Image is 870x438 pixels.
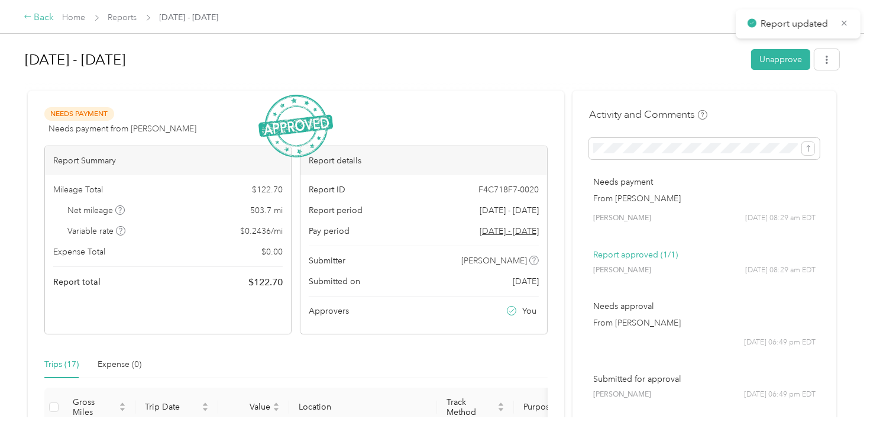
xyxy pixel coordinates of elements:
[228,402,270,412] span: Value
[309,305,349,317] span: Approvers
[98,358,141,371] div: Expense (0)
[804,372,870,438] iframe: Everlance-gr Chat Button Frame
[252,183,283,196] span: $ 122.70
[202,401,209,408] span: caret-up
[250,204,283,217] span: 503.7 mi
[478,183,539,196] span: F4C718F7-0020
[45,146,291,175] div: Report Summary
[745,213,816,224] span: [DATE] 08:29 am EDT
[480,204,539,217] span: [DATE] - [DATE]
[119,406,126,413] span: caret-down
[202,406,209,413] span: caret-down
[593,176,816,188] p: Needs payment
[309,225,350,237] span: Pay period
[447,397,495,417] span: Track Method
[258,95,333,158] img: ApprovedStamp
[135,388,218,427] th: Trip Date
[761,17,832,31] p: Report updated
[73,397,117,417] span: Gross Miles
[589,107,707,122] h4: Activity and Comments
[593,389,651,400] span: [PERSON_NAME]
[437,388,514,427] th: Track Method
[593,265,651,276] span: [PERSON_NAME]
[461,255,527,267] span: [PERSON_NAME]
[273,401,280,408] span: caret-up
[593,373,816,385] p: Submitted for approval
[68,225,126,237] span: Variable rate
[593,192,816,205] p: From [PERSON_NAME]
[145,402,199,412] span: Trip Date
[53,246,105,258] span: Expense Total
[744,337,816,348] span: [DATE] 06:49 pm EDT
[514,388,603,427] th: Purpose
[523,402,584,412] span: Purpose
[309,183,345,196] span: Report ID
[480,225,539,237] span: Go to pay period
[119,401,126,408] span: caret-up
[593,300,816,313] p: Needs approval
[48,123,196,135] span: Needs payment from [PERSON_NAME]
[218,388,289,427] th: Value
[289,388,437,427] th: Location
[309,275,360,288] span: Submitted on
[273,406,280,413] span: caret-down
[593,249,816,261] p: Report approved (1/1)
[53,183,103,196] span: Mileage Total
[497,401,504,408] span: caret-up
[309,204,363,217] span: Report period
[300,146,546,175] div: Report details
[63,12,86,22] a: Home
[497,406,504,413] span: caret-down
[63,388,135,427] th: Gross Miles
[522,305,536,317] span: You
[44,358,79,371] div: Trips (17)
[751,49,810,70] button: Unapprove
[745,265,816,276] span: [DATE] 08:29 am EDT
[593,213,651,224] span: [PERSON_NAME]
[309,255,345,267] span: Submitter
[744,389,816,400] span: [DATE] 06:49 pm EDT
[593,317,816,329] p: From [PERSON_NAME]
[248,275,283,289] span: $ 122.70
[108,12,137,22] a: Reports
[68,204,125,217] span: Net mileage
[261,246,283,258] span: $ 0.00
[44,107,114,121] span: Needs Payment
[24,11,54,25] div: Back
[513,275,539,288] span: [DATE]
[160,11,219,24] span: [DATE] - [DATE]
[240,225,283,237] span: $ 0.2436 / mi
[53,276,101,288] span: Report total
[25,46,743,74] h1: Aug 1 - 31, 2025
